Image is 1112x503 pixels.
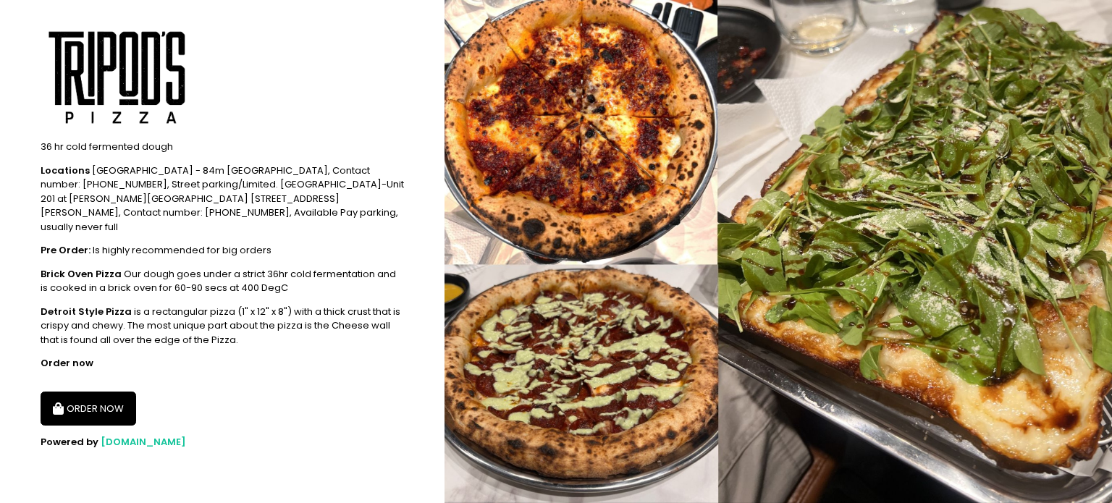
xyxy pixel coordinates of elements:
[41,243,90,257] b: Pre Order:
[41,267,122,281] b: Brick Oven Pizza
[41,22,194,130] img: Tripod's Pizza
[41,267,404,295] div: Our dough goes under a strict 36hr cold fermentation and is cooked in a brick oven for 60-90 secs...
[41,305,132,318] b: Detroit Style Pizza
[41,140,404,154] div: 36 hr cold fermented dough
[41,164,404,234] div: [GEOGRAPHIC_DATA] - 84m [GEOGRAPHIC_DATA], Contact number: [PHONE_NUMBER], Street parking/Limited...
[41,392,136,426] button: ORDER NOW
[41,164,90,177] b: Locations
[101,435,186,449] a: [DOMAIN_NAME]
[41,435,404,449] div: Powered by
[41,356,404,371] div: Order now
[41,305,404,347] div: is a rectangular pizza (1" x 12" x 8") with a thick crust that is crispy and chewy. The most uniq...
[41,243,404,258] div: Is highly recommended for big orders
